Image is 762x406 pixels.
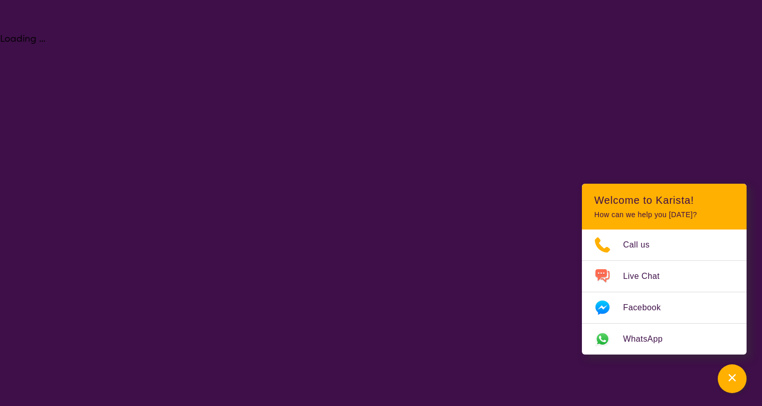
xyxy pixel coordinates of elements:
p: How can we help you [DATE]? [594,210,734,219]
ul: Choose channel [582,230,747,355]
span: WhatsApp [623,331,675,347]
span: Live Chat [623,269,672,284]
div: Channel Menu [582,184,747,355]
h2: Welcome to Karista! [594,194,734,206]
span: Facebook [623,300,673,315]
span: Call us [623,237,662,253]
button: Channel Menu [718,364,747,393]
a: Web link opens in a new tab. [582,324,747,355]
